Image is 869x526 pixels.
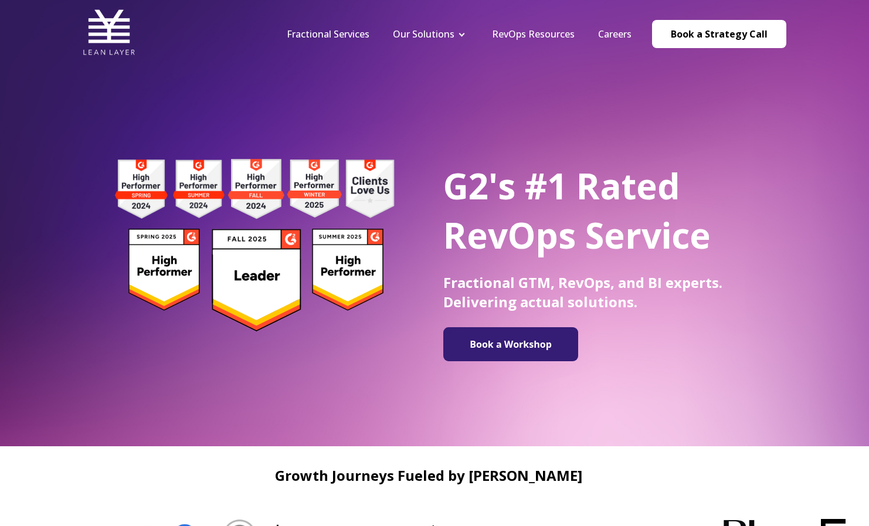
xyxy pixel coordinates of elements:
[94,155,414,335] img: g2 badges
[443,162,711,259] span: G2's #1 Rated RevOps Service
[275,28,643,40] div: Navigation Menu
[12,467,846,483] h2: Growth Journeys Fueled by [PERSON_NAME]
[287,28,369,40] a: Fractional Services
[652,20,786,48] a: Book a Strategy Call
[449,332,572,357] img: Book a Workshop
[393,28,454,40] a: Our Solutions
[492,28,575,40] a: RevOps Resources
[443,273,722,311] span: Fractional GTM, RevOps, and BI experts. Delivering actual solutions.
[83,6,135,59] img: Lean Layer Logo
[598,28,632,40] a: Careers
